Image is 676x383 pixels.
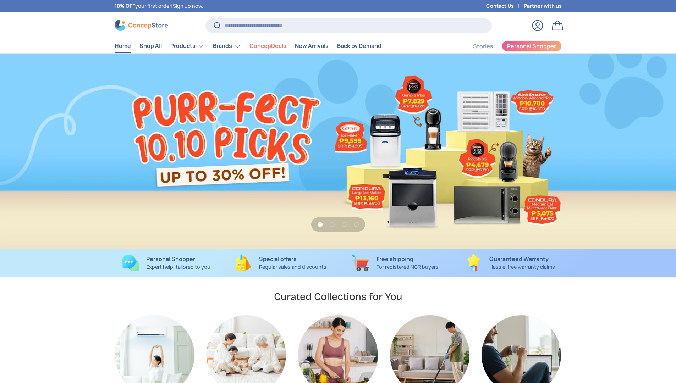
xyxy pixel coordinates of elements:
[170,39,204,53] a: Products
[213,39,241,53] a: Brands
[295,39,329,53] a: New Arrivals
[274,290,402,303] h2: Curated Collections for You
[115,39,131,53] a: Home
[229,254,332,271] a: Special offers Regular sales and discounts
[502,40,562,52] a: Personal Shopper
[524,2,562,10] a: Partner with us
[486,2,524,10] a: Contact Us
[249,39,286,53] a: ConcepDeals
[115,2,135,9] strong: 10% OFF
[377,263,439,271] p: For registered NCR buyers
[115,2,203,10] p: your first order! .
[259,255,297,263] strong: Special offers
[115,20,168,31] img: ConcepStore
[115,254,218,271] a: Personal Shopper Expert help, tailored to you
[456,39,562,53] nav: Secondary
[489,255,549,263] strong: Guaranteed Warranty
[259,263,326,271] p: Regular sales and discounts
[139,39,162,53] a: Shop All
[146,263,210,271] p: Expert help, tailored to you
[489,263,555,271] p: Hassle-free warranty claims
[173,2,202,9] a: Sign up now
[115,39,381,53] nav: Primary
[344,254,447,271] a: Free shipping For registered NCR buyers
[166,39,209,53] summary: Products
[377,255,413,263] strong: Free shipping
[473,39,493,53] a: Stories
[337,39,381,53] a: Back by Demand
[146,255,195,263] strong: Personal Shopper
[458,254,562,271] a: Guaranteed Warranty Hassle-free warranty claims
[507,43,556,49] span: Personal Shopper
[209,39,245,53] summary: Brands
